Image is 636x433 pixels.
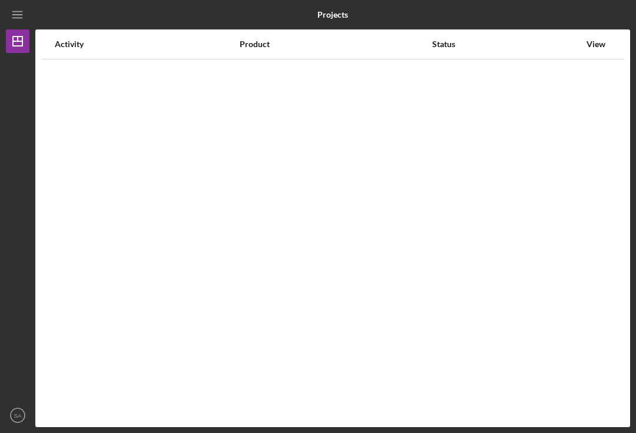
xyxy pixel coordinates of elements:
[432,39,580,49] div: Status
[14,412,22,419] text: SA
[6,404,29,427] button: SA
[240,39,431,49] div: Product
[317,10,348,19] b: Projects
[581,39,611,49] div: View
[55,39,238,49] div: Activity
